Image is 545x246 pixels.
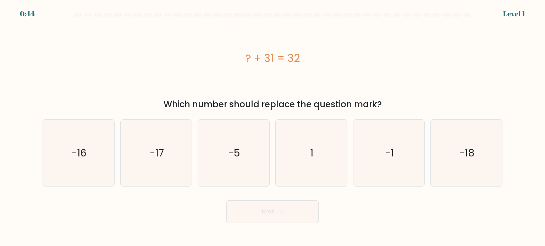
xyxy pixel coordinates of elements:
[385,145,394,160] text: -1
[503,8,525,19] div: Level 1
[20,8,35,19] div: 0:44
[226,200,319,223] button: Next
[72,145,87,160] text: -16
[310,145,314,160] text: 1
[47,98,498,111] div: Which number should replace the question mark?
[43,50,502,66] div: ? + 31 = 32
[229,145,240,160] text: -5
[150,145,164,160] text: -17
[459,145,475,160] text: -18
